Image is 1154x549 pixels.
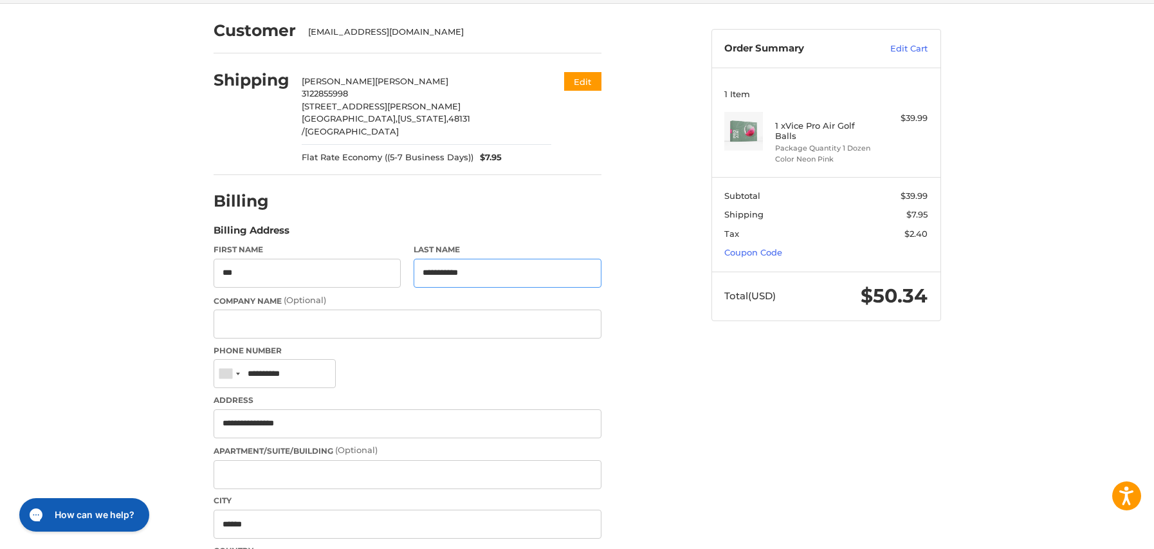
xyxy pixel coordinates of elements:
[214,444,601,457] label: Apartment/Suite/Building
[724,191,760,201] span: Subtotal
[724,42,863,55] h3: Order Summary
[302,113,470,136] span: 48131 /
[904,228,928,239] span: $2.40
[877,112,928,125] div: $39.99
[901,191,928,201] span: $39.99
[724,228,739,239] span: Tax
[214,70,289,90] h2: Shipping
[861,284,928,308] span: $50.34
[724,209,764,219] span: Shipping
[302,151,473,164] span: Flat Rate Economy ((5-7 Business Days))
[335,445,378,455] small: (Optional)
[214,294,601,307] label: Company Name
[414,244,601,256] label: Last Name
[214,244,401,256] label: First Name
[775,143,874,154] li: Package Quantity 1 Dozen
[775,120,874,142] h4: 1 x Vice Pro Air Golf Balls
[302,101,461,111] span: [STREET_ADDRESS][PERSON_NAME]
[724,89,928,99] h3: 1 Item
[775,154,874,165] li: Color Neon Pink
[863,42,928,55] a: Edit Cart
[564,72,601,91] button: Edit
[214,191,289,211] h2: Billing
[375,76,448,86] span: [PERSON_NAME]
[724,290,776,302] span: Total (USD)
[214,495,601,507] label: City
[906,209,928,219] span: $7.95
[302,88,348,98] span: 3122855998
[302,113,398,124] span: [GEOGRAPHIC_DATA],
[398,113,448,124] span: [US_STATE],
[473,151,502,164] span: $7.95
[302,76,375,86] span: [PERSON_NAME]
[214,395,601,406] label: Address
[284,295,326,305] small: (Optional)
[13,494,153,536] iframe: Gorgias live chat messenger
[214,223,289,244] legend: Billing Address
[308,26,589,39] div: [EMAIL_ADDRESS][DOMAIN_NAME]
[214,21,296,41] h2: Customer
[214,345,601,357] label: Phone Number
[305,126,399,136] span: [GEOGRAPHIC_DATA]
[724,247,782,257] a: Coupon Code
